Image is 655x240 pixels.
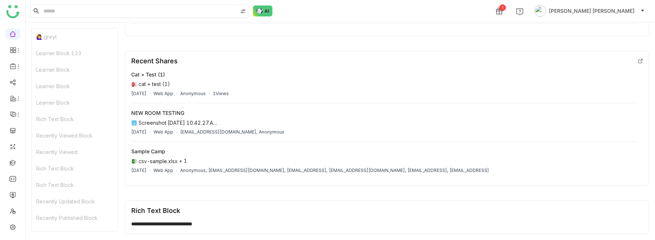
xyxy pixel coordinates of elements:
img: search-type.svg [240,8,246,14]
img: png.svg [131,120,137,126]
img: logo [6,5,19,18]
div: 🙋‍♀️ greyt [32,29,117,45]
div: Rich Text Block [32,177,117,193]
div: [DATE] [131,129,147,135]
div: Recent Shares [131,57,178,65]
div: sample camp [131,147,165,155]
div: Learner Block 123 [32,45,117,61]
div: cat + test (1) [131,71,165,78]
div: Web App [154,167,173,174]
div: Recently Published Block [32,210,117,226]
div: Recently Viewed [32,144,117,160]
div: [EMAIL_ADDRESS][DOMAIN_NAME], [208,167,285,174]
div: NEW ROOM TESTING [131,109,184,117]
div: cat + test (1) [139,81,170,87]
div: [DATE] [131,90,147,97]
div: [EMAIL_ADDRESS] [450,167,489,174]
span: + 1 [179,158,187,164]
span: 1 Views [213,91,229,96]
div: [EMAIL_ADDRESS], [287,167,327,174]
div: Recently Updated Block [32,193,117,210]
img: ask-buddy-normal.svg [253,5,273,16]
div: Anonymous [180,90,206,97]
div: Learner Block [32,61,117,78]
button: [PERSON_NAME] [PERSON_NAME] [533,5,646,17]
div: [DATE] [131,167,147,174]
div: Web App [154,129,173,135]
div: Anonymous, [180,167,207,174]
div: [EMAIL_ADDRESS], [408,167,448,174]
span: [PERSON_NAME] [PERSON_NAME] [549,7,635,15]
div: Anonymous [259,129,284,135]
div: file_example_XLSX_50 [140,30,197,37]
img: xlsx.svg [131,158,137,164]
div: Rich Text Block [32,160,117,177]
img: pptx.svg [131,82,137,87]
div: Recently Viewed Block [32,127,117,144]
div: 1 [499,4,506,11]
div: [EMAIL_ADDRESS][DOMAIN_NAME], [329,167,406,174]
div: Web App [154,90,173,97]
img: help.svg [516,8,523,15]
div: Rich Text Block [32,111,117,127]
div: Rich Text Block [131,207,180,214]
div: Screenshot [DATE] 10.42.27 A… [139,120,217,126]
div: Learner Block [32,78,117,94]
div: csv-sample.xlsx [139,158,178,164]
img: avatar [534,5,546,17]
div: Learner Block [32,94,117,111]
div: [EMAIL_ADDRESS][DOMAIN_NAME], [180,129,257,135]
